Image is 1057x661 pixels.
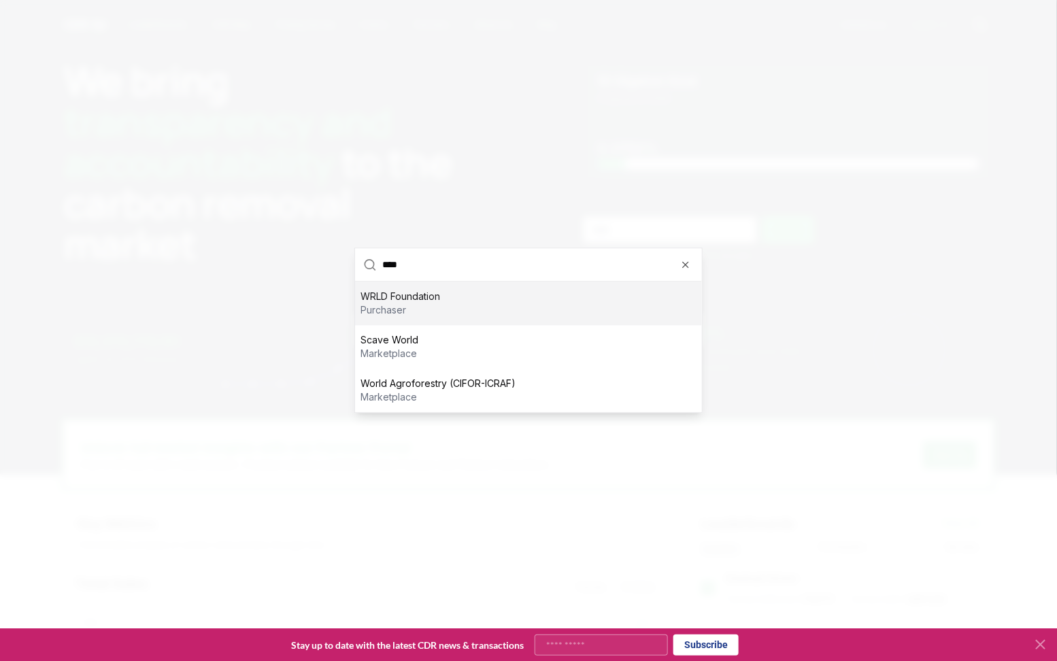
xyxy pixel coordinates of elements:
p: marketplace [360,348,418,361]
p: Scave World [360,334,418,348]
p: marketplace [360,391,516,405]
p: purchaser [360,304,440,318]
p: World Agroforestry (CIFOR-ICRAF) [360,377,516,391]
p: WRLD Foundation [360,290,440,304]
